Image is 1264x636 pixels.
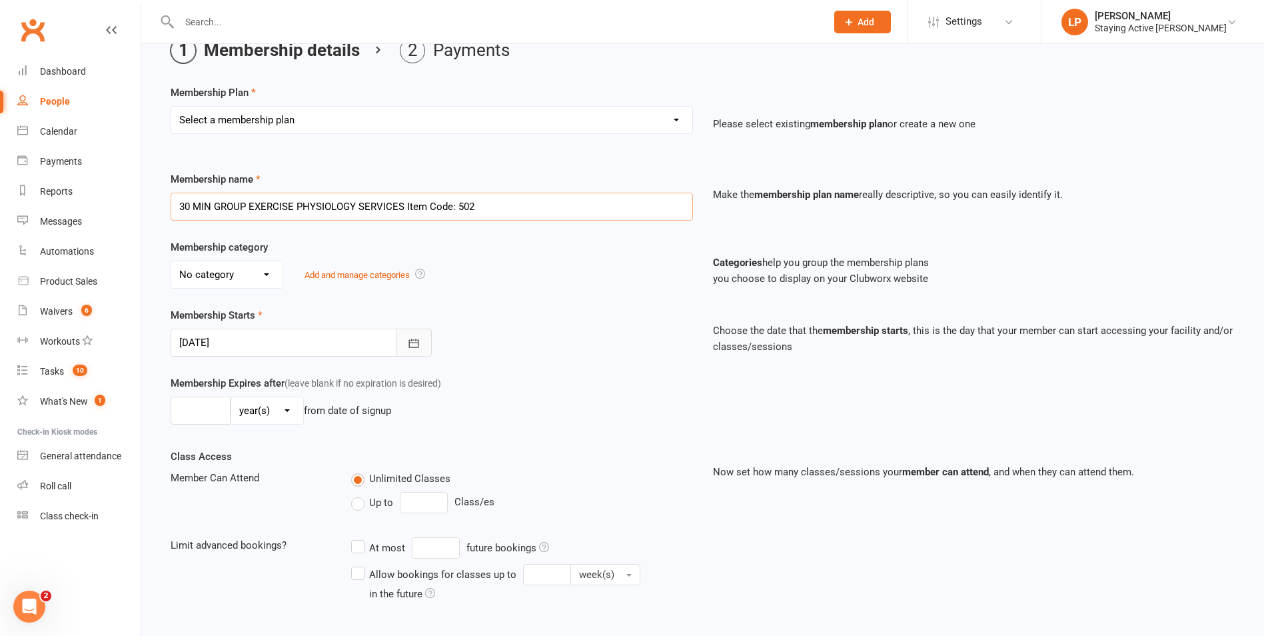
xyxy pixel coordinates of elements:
span: 10 [73,365,87,376]
div: Limit advanced bookings? [161,537,341,553]
span: 2 [41,591,51,601]
li: Membership details [171,38,360,63]
div: Automations [40,246,94,257]
p: Choose the date that the , this is the day that your member can start accessing your facility and... [713,323,1235,355]
a: Reports [17,177,141,207]
label: Membership name [171,171,261,187]
input: Allow bookings for classes up to week(s) in the future [523,564,571,585]
span: Settings [946,7,982,37]
strong: Categories [713,257,762,269]
a: Calendar [17,117,141,147]
strong: member can attend [902,466,989,478]
label: Membership Expires after [171,375,441,391]
a: Class kiosk mode [17,501,141,531]
a: What's New1 [17,387,141,417]
div: future bookings [466,540,549,556]
label: Membership category [171,239,268,255]
div: LP [1061,9,1088,35]
div: General attendance [40,451,121,461]
div: Roll call [40,481,71,491]
span: Unlimited Classes [369,471,450,485]
div: Allow bookings for classes up to [369,567,516,583]
p: Please select existing or create a new one [713,116,1235,132]
div: Reports [40,186,73,197]
span: (leave blank if no expiration is desired) [285,378,441,389]
span: 6 [81,305,92,316]
strong: membership starts [823,325,908,337]
div: Class check-in [40,511,99,521]
div: Calendar [40,126,77,137]
a: Workouts [17,327,141,357]
a: Tasks 10 [17,357,141,387]
a: Roll call [17,471,141,501]
p: Now set how many classes/sessions your , and when they can attend them. [713,464,1235,480]
div: People [40,96,70,107]
a: Messages [17,207,141,237]
div: Workouts [40,336,80,347]
span: week(s) [579,569,614,581]
div: Messages [40,216,82,227]
div: At most [369,540,405,556]
label: Membership Starts [171,307,263,323]
input: At mostfuture bookings [412,537,460,559]
div: Product Sales [40,276,97,287]
button: Allow bookings for classes up to in the future [570,564,640,585]
a: Add and manage categories [305,270,410,280]
div: from date of signup [304,403,391,419]
li: Payments [400,38,510,63]
div: in the future [369,586,435,602]
div: What's New [40,396,88,407]
a: Dashboard [17,57,141,87]
a: Product Sales [17,267,141,297]
label: Class Access [171,449,232,465]
div: Payments [40,156,82,167]
a: People [17,87,141,117]
strong: membership plan name [754,189,859,201]
span: Add [858,17,874,27]
span: Up to [369,495,393,509]
p: help you group the membership plans you choose to display on your Clubworx website [713,255,1235,287]
a: General attendance kiosk mode [17,441,141,471]
div: Member Can Attend [161,470,341,486]
div: Dashboard [40,66,86,77]
a: Waivers 6 [17,297,141,327]
div: [PERSON_NAME] [1095,10,1227,22]
button: Add [834,11,891,33]
div: Class/es [351,492,692,513]
label: Membership Plan [171,85,256,101]
div: Staying Active [PERSON_NAME] [1095,22,1227,34]
input: Enter membership name [171,193,693,221]
iframe: Intercom live chat [13,591,45,623]
div: Waivers [40,306,73,317]
p: Make the really descriptive, so you can easily identify it. [713,187,1235,203]
a: Clubworx [16,13,49,47]
a: Automations [17,237,141,267]
input: Search... [175,13,817,31]
span: 1 [95,395,105,406]
a: Payments [17,147,141,177]
strong: membership plan [810,118,888,130]
div: Tasks [40,366,64,377]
